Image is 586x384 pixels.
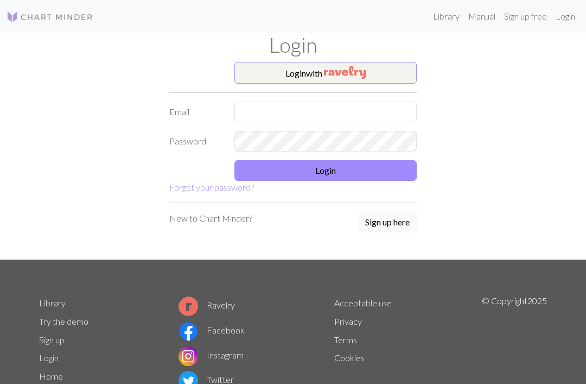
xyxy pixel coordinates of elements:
a: Manual [464,5,500,27]
img: Facebook logo [179,322,198,341]
a: Library [39,298,66,308]
a: Acceptable use [334,298,392,308]
h1: Login [33,33,553,58]
a: Sign up free [500,5,551,27]
a: Facebook [179,325,245,335]
a: Instagram [179,350,244,360]
a: Try the demo [39,316,88,326]
a: Login [39,352,59,363]
button: Loginwith [234,62,417,84]
img: Instagram logo [179,347,198,366]
img: Ravelry logo [179,297,198,316]
label: Email [163,102,228,122]
a: Sign up [39,335,65,345]
a: Sign up here [358,212,417,234]
a: Terms [334,335,357,345]
p: New to Chart Minder? [169,212,252,225]
a: Forgot your password? [169,182,254,192]
img: Ravelry [324,66,366,79]
a: Login [551,5,579,27]
img: Logo [7,10,93,23]
label: Password [163,131,228,152]
a: Library [429,5,464,27]
button: Sign up here [358,212,417,232]
button: Login [234,160,417,181]
a: Privacy [334,316,362,326]
a: Ravelry [179,300,235,310]
a: Home [39,371,63,381]
a: Cookies [334,352,365,363]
